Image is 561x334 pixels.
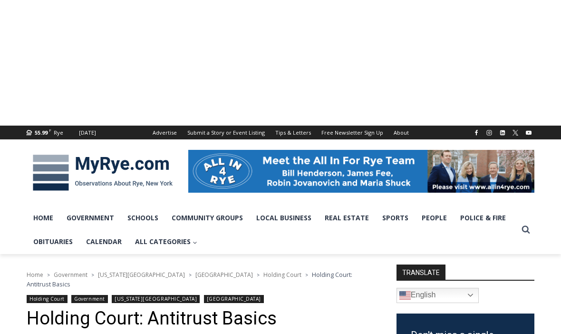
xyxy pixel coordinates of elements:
[60,206,121,230] a: Government
[27,270,352,288] span: Holding Court: Antitrust Basics
[27,295,68,303] a: Holding Court
[27,230,79,254] a: Obituaries
[147,126,414,139] nav: Secondary Navigation
[35,129,48,136] span: 55.99
[497,127,508,138] a: Linkedin
[204,295,264,303] a: [GEOGRAPHIC_DATA]
[388,126,414,139] a: About
[471,127,482,138] a: Facebook
[27,206,517,254] nav: Primary Navigation
[165,206,250,230] a: Community Groups
[397,288,479,303] a: English
[27,271,43,279] a: Home
[316,126,388,139] a: Free Newsletter Sign Up
[263,271,301,279] a: Holding Court
[523,127,534,138] a: YouTube
[195,271,253,279] a: [GEOGRAPHIC_DATA]
[128,230,204,254] a: All Categories
[54,271,87,279] a: Government
[79,230,128,254] a: Calendar
[49,128,51,133] span: F
[250,206,318,230] a: Local Business
[510,127,521,138] a: X
[27,308,371,330] h1: Holding Court: Antitrust Basics
[98,271,185,279] a: [US_STATE][GEOGRAPHIC_DATA]
[27,148,179,197] img: MyRye.com
[517,221,534,238] button: View Search Form
[397,265,445,280] strong: TRANSLATE
[47,272,50,278] span: >
[305,272,308,278] span: >
[112,295,200,303] a: [US_STATE][GEOGRAPHIC_DATA]
[121,206,165,230] a: Schools
[135,236,197,247] span: All Categories
[376,206,415,230] a: Sports
[79,128,96,137] div: [DATE]
[415,206,454,230] a: People
[270,126,316,139] a: Tips & Letters
[182,126,270,139] a: Submit a Story or Event Listing
[147,126,182,139] a: Advertise
[27,270,371,289] nav: Breadcrumbs
[189,272,192,278] span: >
[257,272,260,278] span: >
[91,272,94,278] span: >
[54,128,63,137] div: Rye
[71,295,107,303] a: Government
[454,206,513,230] a: Police & Fire
[399,290,411,301] img: en
[318,206,376,230] a: Real Estate
[27,206,60,230] a: Home
[484,127,495,138] a: Instagram
[188,150,534,193] img: All in for Rye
